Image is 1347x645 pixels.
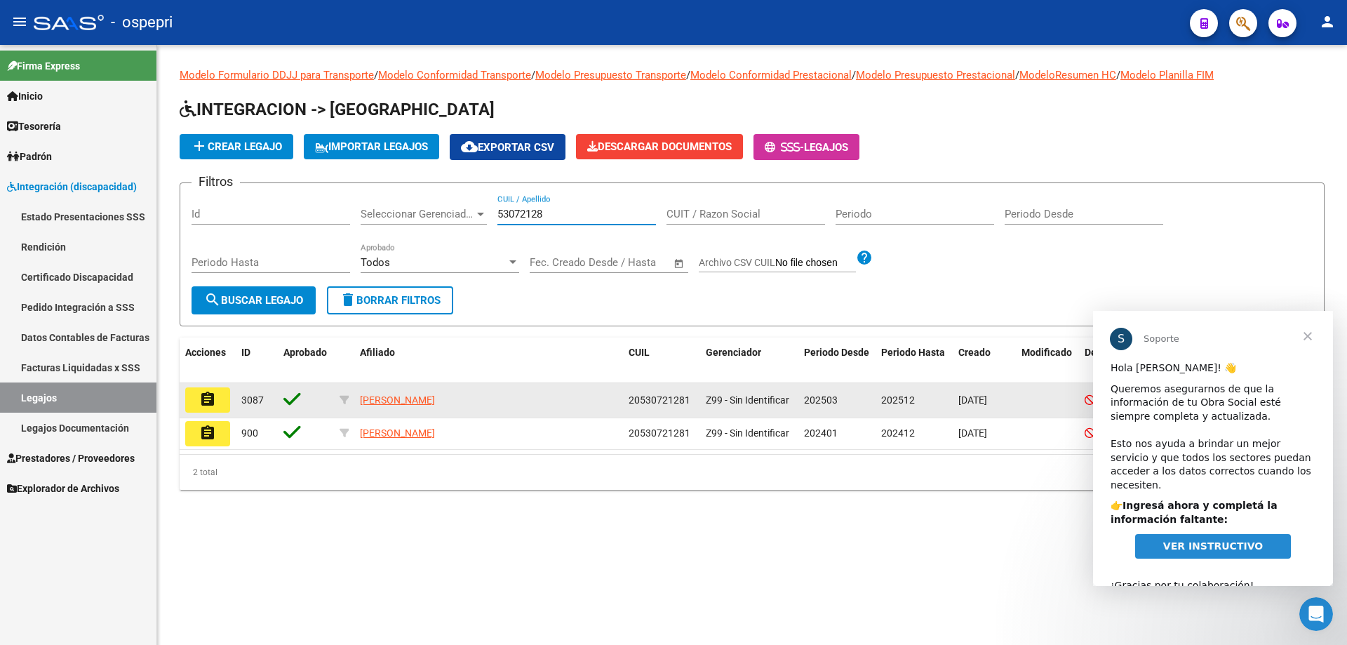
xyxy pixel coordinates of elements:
span: Aprobado [283,347,327,358]
datatable-header-cell: Dependencia [1079,338,1156,384]
span: Borrar Filtros [340,294,441,307]
span: [DATE] [958,394,987,406]
a: Modelo Planilla FIM [1120,69,1214,81]
span: Padrón [7,149,52,164]
mat-icon: menu [11,13,28,30]
span: Archivo CSV CUIL [699,257,775,268]
input: Archivo CSV CUIL [775,257,856,270]
span: Seleccionar Gerenciador [361,208,474,220]
span: Tesorería [7,119,61,134]
button: Borrar Filtros [327,286,453,314]
a: Modelo Conformidad Prestacional [690,69,852,81]
span: IMPORTAR LEGAJOS [315,140,428,153]
button: Open calendar [671,255,688,272]
span: ID [241,347,250,358]
span: Creado [958,347,991,358]
div: 2 total [180,455,1325,490]
span: Integración (discapacidad) [7,179,137,194]
span: - ospepri [111,7,173,38]
input: Fecha inicio [530,256,587,269]
a: Modelo Presupuesto Prestacional [856,69,1015,81]
mat-icon: assignment [199,391,216,408]
mat-icon: assignment [199,425,216,441]
mat-icon: cloud_download [461,138,478,155]
button: IMPORTAR LEGAJOS [304,134,439,159]
datatable-header-cell: Afiliado [354,338,623,384]
datatable-header-cell: Acciones [180,338,236,384]
button: -Legajos [753,134,859,160]
div: ¡Gracias por tu colaboración! ​ [18,254,222,295]
span: Exportar CSV [461,141,554,154]
span: Firma Express [7,58,80,74]
span: 202412 [881,427,915,439]
button: Exportar CSV [450,134,565,160]
span: 202503 [804,394,838,406]
span: Buscar Legajo [204,294,303,307]
span: Crear Legajo [191,140,282,153]
mat-icon: person [1319,13,1336,30]
span: Acciones [185,347,226,358]
mat-icon: help [856,249,873,266]
datatable-header-cell: CUIL [623,338,700,384]
mat-icon: delete [340,291,356,308]
span: Periodo Desde [804,347,869,358]
mat-icon: add [191,138,208,154]
datatable-header-cell: Periodo Hasta [876,338,953,384]
span: 202512 [881,394,915,406]
span: Gerenciador [706,347,761,358]
button: Descargar Documentos [576,134,743,159]
span: [PERSON_NAME] [360,427,435,439]
span: [PERSON_NAME] [360,394,435,406]
a: Modelo Formulario DDJJ para Transporte [180,69,374,81]
span: 20530721281 [629,427,690,439]
h3: Filtros [192,172,240,192]
span: 3087 [241,394,264,406]
iframe: Intercom live chat [1299,597,1333,631]
span: 900 [241,427,258,439]
span: Periodo Hasta [881,347,945,358]
button: Buscar Legajo [192,286,316,314]
span: 202401 [804,427,838,439]
span: INTEGRACION -> [GEOGRAPHIC_DATA] [180,100,495,119]
datatable-header-cell: Periodo Desde [798,338,876,384]
datatable-header-cell: Creado [953,338,1016,384]
span: 20530721281 [629,394,690,406]
span: Todos [361,256,390,269]
span: CUIL [629,347,650,358]
mat-icon: search [204,291,221,308]
span: Modificado [1021,347,1072,358]
iframe: Intercom live chat mensaje [1093,311,1333,586]
span: Legajos [804,141,848,154]
span: Inicio [7,88,43,104]
input: Fecha fin [599,256,667,269]
datatable-header-cell: Modificado [1016,338,1079,384]
span: Dependencia [1085,347,1144,358]
div: / / / / / / [180,67,1325,490]
span: Afiliado [360,347,395,358]
span: Explorador de Archivos [7,481,119,496]
span: Z99 - Sin Identificar [706,394,789,406]
span: - [765,141,804,154]
span: Descargar Documentos [587,140,732,153]
a: Modelo Presupuesto Transporte [535,69,686,81]
span: Z99 - Sin Identificar [706,427,789,439]
datatable-header-cell: ID [236,338,278,384]
a: ModeloResumen HC [1019,69,1116,81]
datatable-header-cell: Gerenciador [700,338,798,384]
button: Crear Legajo [180,134,293,159]
datatable-header-cell: Aprobado [278,338,334,384]
span: Prestadores / Proveedores [7,451,135,466]
a: Modelo Conformidad Transporte [378,69,531,81]
span: [DATE] [958,427,987,439]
